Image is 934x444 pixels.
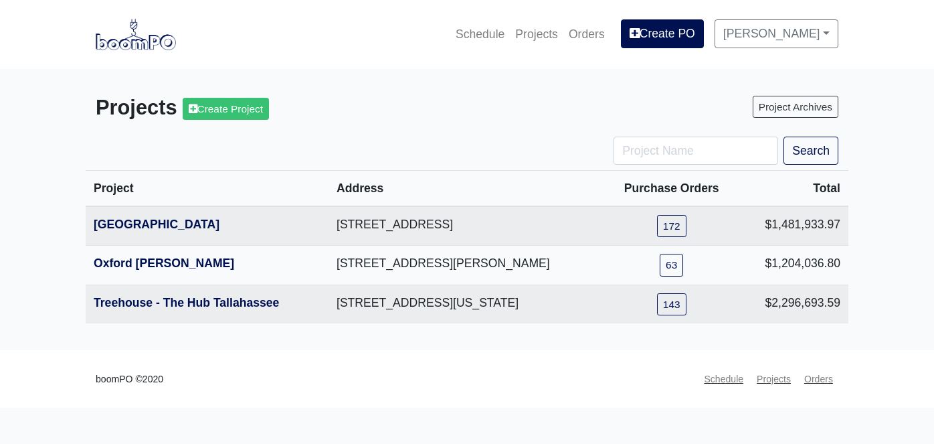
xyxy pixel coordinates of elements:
input: Project Name [614,137,778,165]
a: Project Archives [753,96,838,118]
small: boomPO ©2020 [96,372,163,387]
th: Total [739,171,848,207]
a: Create Project [183,98,269,120]
a: Orders [563,19,610,49]
a: Oxford [PERSON_NAME] [94,256,234,270]
a: Orders [799,366,838,392]
a: Treehouse - The Hub Tallahassee [94,296,279,309]
h3: Projects [96,96,457,121]
a: Schedule [450,19,510,49]
a: Create PO [621,19,704,48]
a: [PERSON_NAME] [715,19,838,48]
button: Search [783,137,838,165]
a: 172 [657,215,686,237]
a: Projects [751,366,796,392]
a: 63 [660,254,683,276]
th: Address [329,171,605,207]
a: Schedule [698,366,749,392]
th: Purchase Orders [605,171,739,207]
th: Project [86,171,329,207]
td: [STREET_ADDRESS] [329,206,605,246]
a: Projects [510,19,563,49]
td: $1,481,933.97 [739,206,848,246]
a: 143 [657,293,686,315]
td: [STREET_ADDRESS][PERSON_NAME] [329,246,605,285]
img: boomPO [96,19,176,50]
td: $1,204,036.80 [739,246,848,285]
td: $2,296,693.59 [739,285,848,323]
td: [STREET_ADDRESS][US_STATE] [329,285,605,323]
a: [GEOGRAPHIC_DATA] [94,218,219,231]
